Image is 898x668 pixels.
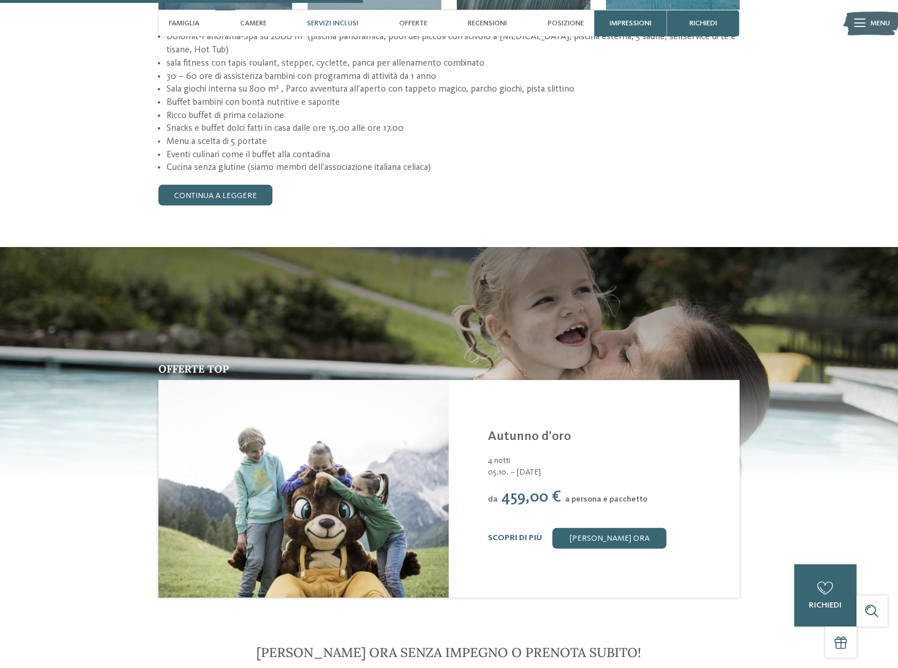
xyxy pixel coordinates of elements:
span: Offerte [399,19,427,28]
span: Recensioni [468,19,507,28]
a: Scopri di più [488,534,542,542]
a: continua a leggere [158,185,272,206]
span: 4 notti [488,457,510,465]
span: Famiglia [169,19,199,28]
li: Cucina senza glutine (siamo membri dell’associazione italiana celiaca) [166,161,740,174]
li: Dolomit-Panorama-Spa su 2000 m² (piscina panoramica, pool dei piccoli con scivolo a [MEDICAL_DATA... [166,31,740,56]
span: Servizi inclusi [307,19,358,28]
span: 459,00 € [502,489,562,505]
span: da [488,495,498,503]
li: 30 – 60 ore di assistenza bambini con programma di attività da 1 anno [166,70,740,83]
li: Eventi culinari come il buffet alla contadina [166,149,740,162]
li: Menu a scelta di 5 portate [166,135,740,149]
span: Impressioni [609,19,651,28]
li: Ricco buffet di prima colazione [166,109,740,123]
img: Autunno d'oro [158,380,449,598]
span: a persona e pacchetto [565,495,647,503]
li: sala fitness con tapis roulant, stepper, cyclette, panca per allenamento combinato [166,57,740,70]
a: richiedi [794,564,857,627]
li: Buffet bambini con bontà nutritive e saporite [166,96,740,109]
span: Camere [240,19,267,28]
span: richiedi [689,19,717,28]
span: 05.10. – [DATE] [488,466,726,478]
a: Autunno d'oro [488,430,571,443]
span: richiedi [809,601,842,609]
span: Offerte top [158,362,229,375]
li: Snacks e buffet dolci fatti in casa dalle ore 15.00 alle ore 17.00 [166,122,740,135]
li: Sala giochi interna su 800 m² , Parco avventura all’aperto con tappeto magico, parcho giochi, pis... [166,83,740,96]
span: Posizione [548,19,584,28]
a: [PERSON_NAME] ora [552,528,666,549]
span: [PERSON_NAME] ora senza impegno o prenota subito! [256,644,641,661]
